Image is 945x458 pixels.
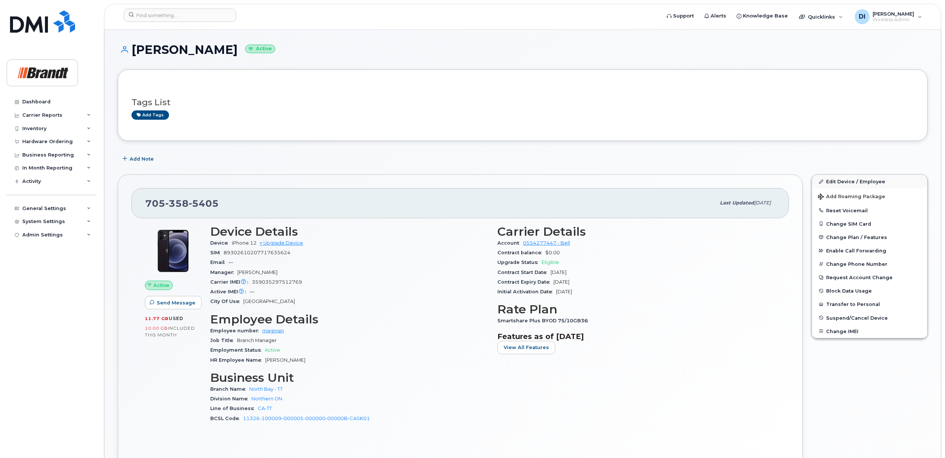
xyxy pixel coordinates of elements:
[210,240,232,246] span: Device
[224,250,290,255] span: 89302610207717635624
[556,289,572,294] span: [DATE]
[131,98,914,107] h3: Tags List
[210,279,252,285] span: Carrier IMEI
[118,152,160,165] button: Add Note
[210,338,237,343] span: Job Title
[812,311,927,325] button: Suspend/Cancel Device
[251,396,282,401] a: Northern ON
[826,315,888,320] span: Suspend/Cancel Device
[210,270,237,275] span: Manager
[157,299,195,306] span: Send Message
[131,110,169,120] a: Add tags
[812,325,927,338] button: Change IMEI
[232,240,257,246] span: iPhone 12
[169,316,184,321] span: used
[237,270,277,275] span: [PERSON_NAME]
[545,250,560,255] span: $0.00
[210,225,488,238] h3: Device Details
[812,188,927,204] button: Add Roaming Package
[189,198,219,209] span: 5405
[812,175,927,188] a: Edit Device / Employee
[551,270,566,275] span: [DATE]
[497,225,776,238] h3: Carrier Details
[504,344,549,351] span: View All Features
[210,386,249,392] span: Branch Name
[542,259,559,265] span: Eligible
[497,318,592,323] span: Smartshare Plus BYOD 75/10GB36
[812,204,927,217] button: Reset Voicemail
[258,406,272,411] a: CA-TT
[210,289,250,294] span: Active IMEI
[210,357,265,363] span: HR Employee Name
[210,328,262,333] span: Employee number
[210,396,251,401] span: Division Name
[210,416,243,421] span: BCSL Code
[720,200,754,206] span: Last updated
[145,296,202,309] button: Send Message
[252,279,302,285] span: 359035297512769
[145,316,169,321] span: 11.77 GB
[812,297,927,311] button: Transfer to Personal
[497,240,523,246] span: Account
[812,217,927,230] button: Change SIM Card
[250,289,254,294] span: —
[497,303,776,316] h3: Rate Plan
[151,229,195,273] img: iPhone_12.jpg
[210,406,258,411] span: Line of Business
[497,250,545,255] span: Contract balance
[118,43,928,56] h1: [PERSON_NAME]
[497,279,553,285] span: Contract Expiry Date
[497,341,555,354] button: View All Features
[210,371,488,384] h3: Business Unit
[130,155,154,162] span: Add Note
[228,259,233,265] span: —
[523,240,570,246] a: 0554277447 - Bell
[812,284,927,297] button: Block Data Usage
[210,313,488,326] h3: Employee Details
[210,259,228,265] span: Email
[210,347,265,353] span: Employment Status
[145,326,168,331] span: 10.00 GB
[812,244,927,257] button: Enable Call Forwarding
[497,259,542,265] span: Upgrade Status
[210,299,243,304] span: City Of Use
[553,279,569,285] span: [DATE]
[818,194,885,201] span: Add Roaming Package
[243,299,295,304] span: [GEOGRAPHIC_DATA]
[754,200,771,206] span: [DATE]
[265,357,305,363] span: [PERSON_NAME]
[265,347,280,353] span: Active
[497,332,776,341] h3: Features as of [DATE]
[145,198,219,209] span: 705
[165,198,189,209] span: 358
[812,230,927,244] button: Change Plan / Features
[260,240,303,246] a: + Upgrade Device
[497,289,556,294] span: Initial Activation Date
[249,386,283,392] a: North Bay - TT
[145,325,195,338] span: included this month
[826,234,887,240] span: Change Plan / Features
[245,45,275,53] small: Active
[153,282,169,289] span: Active
[210,250,224,255] span: SIM
[262,328,284,333] a: magnran
[812,271,927,284] button: Request Account Change
[237,338,277,343] span: Branch Manager
[243,416,370,421] a: 11326-100009-000005-000000-00000B-CASK01
[812,257,927,271] button: Change Phone Number
[826,248,886,254] span: Enable Call Forwarding
[497,270,551,275] span: Contract Start Date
